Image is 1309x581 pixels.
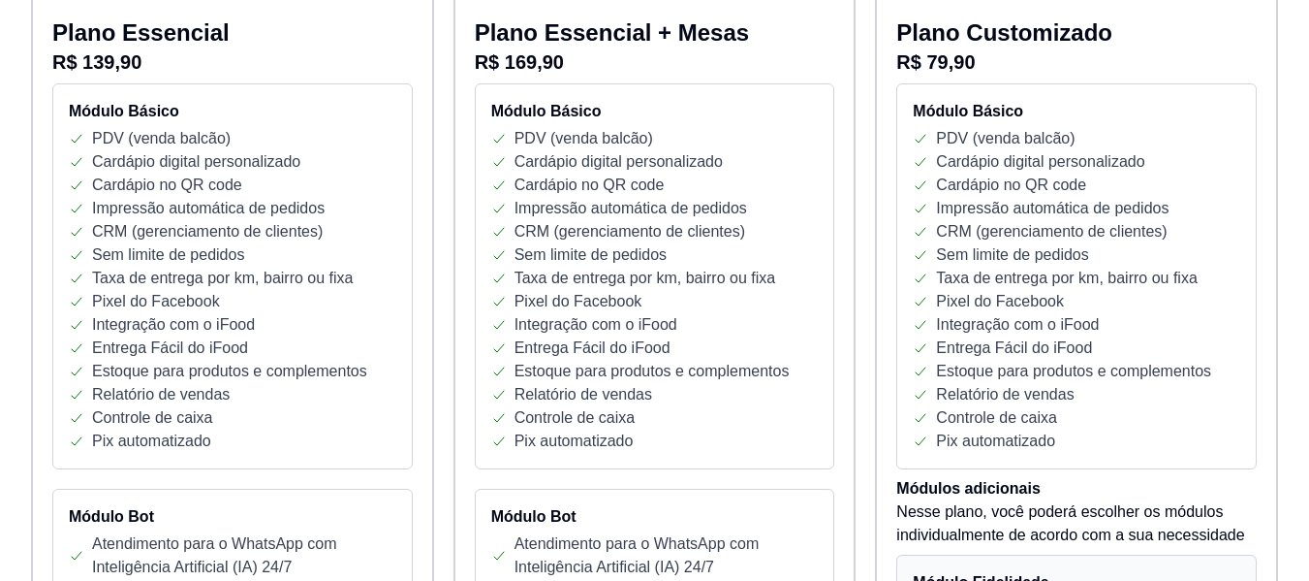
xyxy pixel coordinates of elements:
[936,360,1211,383] p: Estoque para produtos e complementos
[514,313,677,337] p: Integração com o iFood
[92,197,325,220] p: Impressão automática de pedidos
[475,17,835,48] p: Plano Essencial + Mesas
[92,533,396,579] p: Atendimento para o WhatsApp com Inteligência Artificial (IA) 24/7
[514,290,642,313] p: Pixel do Facebook
[896,48,1257,76] p: R$ 79,90
[936,174,1086,197] p: Cardápio no QR code
[896,17,1257,48] p: Plano Customizado
[52,48,413,76] p: R$ 139,90
[514,533,819,579] p: Atendimento para o WhatsApp com Inteligência Artificial (IA) 24/7
[92,174,242,197] p: Cardápio no QR code
[514,383,652,406] p: Relatório de vendas
[936,243,1088,267] p: Sem limite de pedidos
[936,197,1169,220] p: Impressão automática de pedidos
[936,430,1055,453] p: Pix automatizado
[92,406,213,430] p: Controle de caixa
[475,48,835,76] p: R$ 169,90
[69,100,396,123] h4: Módulo Básico
[514,360,790,383] p: Estoque para produtos e complementos
[514,150,723,174] p: Cardápio digital personalizado
[936,383,1074,406] p: Relatório de vendas
[936,290,1064,313] p: Pixel do Facebook
[92,290,220,313] p: Pixel do Facebook
[514,267,775,290] p: Taxa de entrega por km, bairro ou fixa
[936,127,1075,150] p: PDV (venda balcão)
[52,17,413,48] p: Plano Essencial
[92,267,353,290] p: Taxa de entrega por km, bairro ou fixa
[514,197,747,220] p: Impressão automática de pedidos
[92,127,231,150] p: PDV (venda balcão)
[936,220,1167,243] p: CRM (gerenciamento de clientes)
[491,505,819,529] h4: Módulo Bot
[936,150,1144,174] p: Cardápio digital personalizado
[896,477,1257,500] h4: Módulos adicionais
[936,406,1057,430] p: Controle de caixa
[92,220,323,243] p: CRM (gerenciamento de clientes)
[92,243,244,267] p: Sem limite de pedidos
[896,500,1257,547] p: Nesse plano, você poderá escolher os módulos individualmente de acordo com a sua necessidade
[936,337,1092,360] p: Entrega Fácil do iFood
[491,100,819,123] h4: Módulo Básico
[92,313,255,337] p: Integração com o iFood
[92,337,248,360] p: Entrega Fácil do iFood
[92,430,211,453] p: Pix automatizado
[514,243,667,267] p: Sem limite de pedidos
[514,220,745,243] p: CRM (gerenciamento de clientes)
[936,313,1099,337] p: Integração com o iFood
[514,430,634,453] p: Pix automatizado
[514,337,670,360] p: Entrega Fácil do iFood
[69,505,396,529] h4: Módulo Bot
[514,127,653,150] p: PDV (venda balcão)
[92,150,300,174] p: Cardápio digital personalizado
[92,360,367,383] p: Estoque para produtos e complementos
[936,267,1197,290] p: Taxa de entrega por km, bairro ou fixa
[913,100,1240,123] h4: Módulo Básico
[514,406,636,430] p: Controle de caixa
[514,174,665,197] p: Cardápio no QR code
[92,383,230,406] p: Relatório de vendas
